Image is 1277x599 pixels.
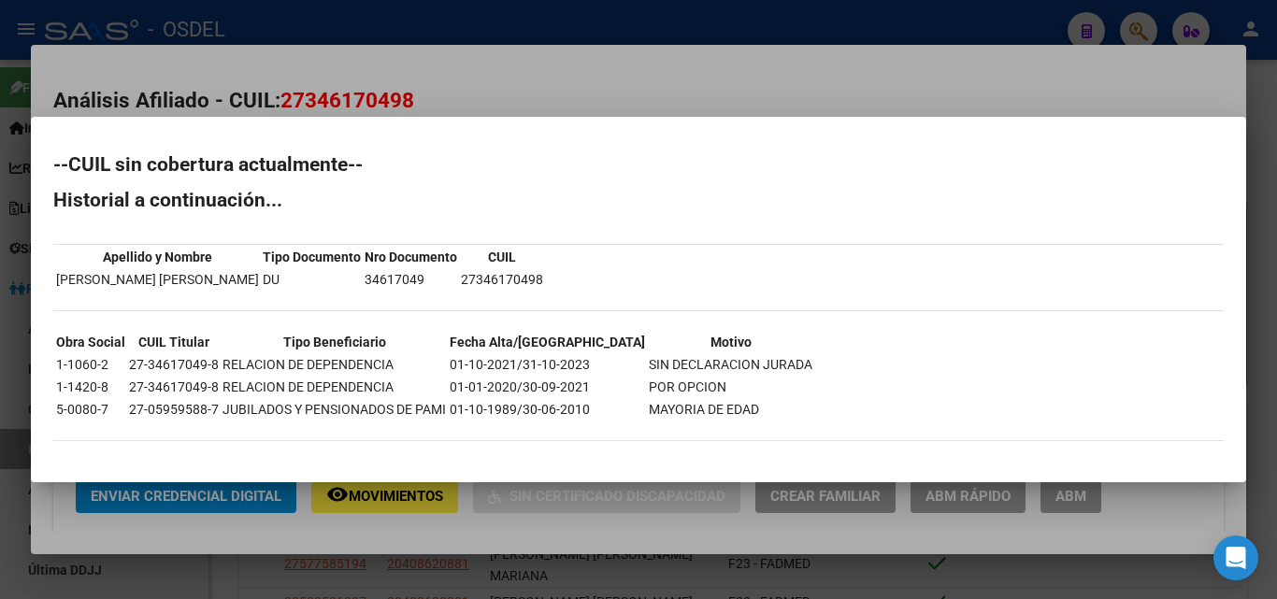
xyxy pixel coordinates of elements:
[449,354,646,375] td: 01-10-2021/31-10-2023
[648,354,813,375] td: SIN DECLARACION JURADA
[364,269,458,290] td: 34617049
[648,399,813,420] td: MAYORIA DE EDAD
[55,399,126,420] td: 5-0080-7
[449,399,646,420] td: 01-10-1989/30-06-2010
[449,377,646,397] td: 01-01-2020/30-09-2021
[128,377,220,397] td: 27-34617049-8
[460,247,544,267] th: CUIL
[449,332,646,352] th: Fecha Alta/[GEOGRAPHIC_DATA]
[262,247,362,267] th: Tipo Documento
[222,354,447,375] td: RELACION DE DEPENDENCIA
[222,377,447,397] td: RELACION DE DEPENDENCIA
[460,269,544,290] td: 27346170498
[1213,535,1258,580] div: Open Intercom Messenger
[55,332,126,352] th: Obra Social
[55,269,260,290] td: [PERSON_NAME] [PERSON_NAME]
[648,377,813,397] td: POR OPCION
[53,191,1224,209] h2: Historial a continuación...
[53,155,1224,174] h2: --CUIL sin cobertura actualmente--
[128,399,220,420] td: 27-05959588-7
[648,332,813,352] th: Motivo
[222,332,447,352] th: Tipo Beneficiario
[128,354,220,375] td: 27-34617049-8
[55,247,260,267] th: Apellido y Nombre
[128,332,220,352] th: CUIL Titular
[364,247,458,267] th: Nro Documento
[222,399,447,420] td: JUBILADOS Y PENSIONADOS DE PAMI
[55,377,126,397] td: 1-1420-8
[55,354,126,375] td: 1-1060-2
[262,269,362,290] td: DU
